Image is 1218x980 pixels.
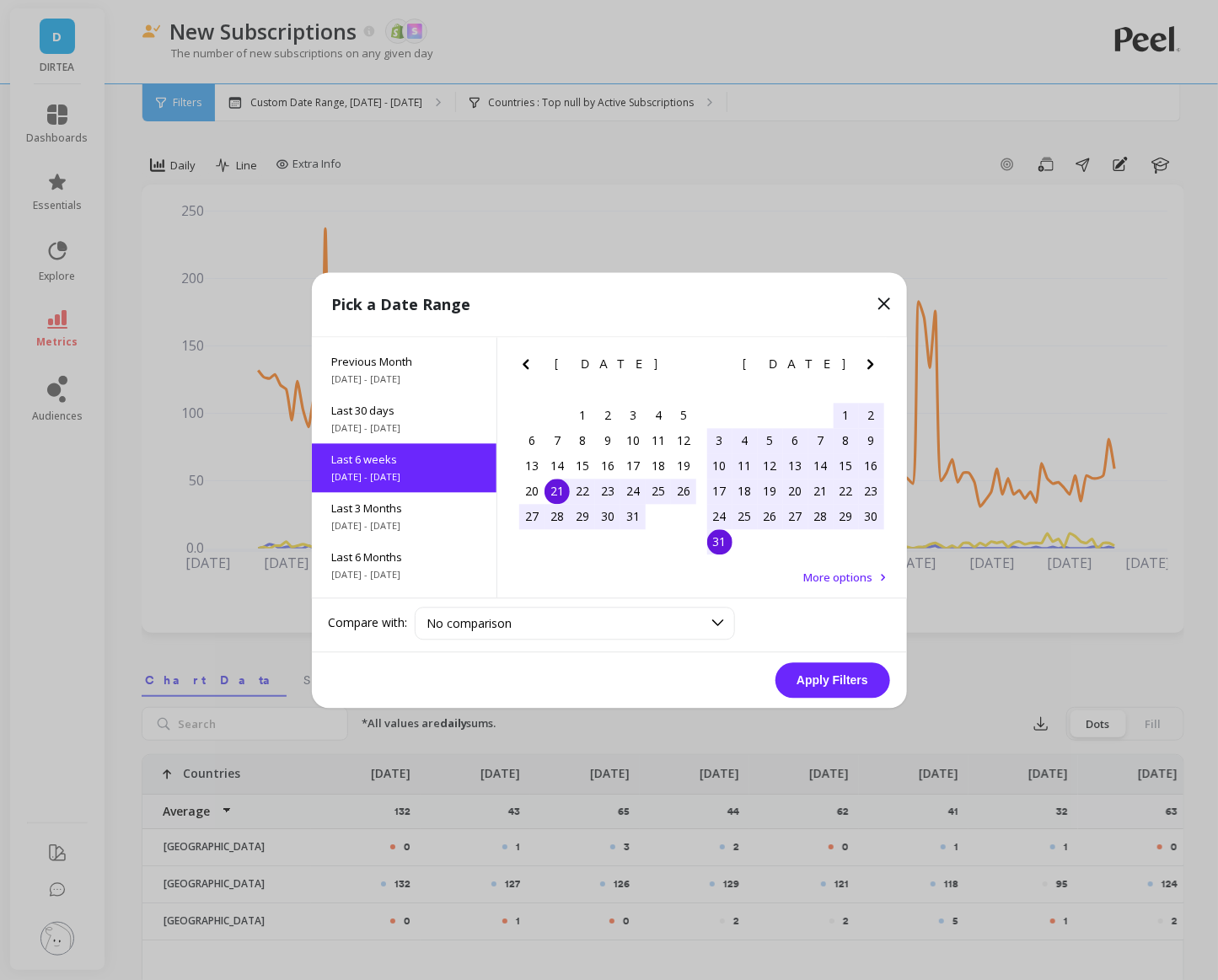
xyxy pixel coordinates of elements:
span: Last 3 Months [332,501,476,516]
span: [DATE] - [DATE] [332,470,476,484]
div: Choose Monday, July 14th, 2025 [545,453,570,479]
div: Choose Friday, July 25th, 2025 [646,479,671,504]
div: Choose Friday, August 29th, 2025 [834,504,859,529]
div: Choose Sunday, August 10th, 2025 [707,453,732,479]
div: Choose Wednesday, July 16th, 2025 [595,453,620,479]
label: Compare with: [329,615,408,632]
span: Last 6 weeks [332,452,476,467]
span: [DATE] - [DATE] [332,372,476,386]
div: Choose Tuesday, July 22nd, 2025 [570,479,595,504]
span: [DATE] - [DATE] [332,421,476,435]
div: Choose Wednesday, July 23rd, 2025 [595,479,620,504]
div: month 2025-07 [519,403,696,529]
span: More options [804,570,873,585]
button: Apply Filters [775,662,890,698]
div: Choose Thursday, July 3rd, 2025 [620,403,646,428]
div: Choose Tuesday, July 8th, 2025 [570,428,595,453]
div: Choose Saturday, August 9th, 2025 [859,428,884,453]
p: Pick a Date Range [332,292,471,316]
div: Choose Saturday, August 23rd, 2025 [859,479,884,504]
div: Choose Wednesday, July 30th, 2025 [595,504,620,529]
div: Choose Sunday, August 3rd, 2025 [707,428,732,453]
div: Choose Monday, July 21st, 2025 [545,479,570,504]
div: Choose Wednesday, August 13th, 2025 [783,453,808,479]
div: Choose Saturday, July 5th, 2025 [671,403,696,428]
span: No comparison [427,615,512,631]
div: Choose Friday, July 4th, 2025 [646,403,671,428]
span: Last 30 days [332,403,476,418]
span: [DATE] - [DATE] [332,568,476,581]
div: Choose Monday, August 4th, 2025 [732,428,758,453]
span: [DATE] - [DATE] [332,519,476,533]
div: Choose Wednesday, August 6th, 2025 [783,428,808,453]
div: Choose Sunday, August 17th, 2025 [707,479,732,504]
span: Previous Month [332,354,476,369]
div: Choose Wednesday, August 27th, 2025 [783,504,808,529]
div: Choose Thursday, August 28th, 2025 [808,504,834,529]
div: Choose Friday, August 15th, 2025 [834,453,859,479]
div: Choose Sunday, July 13th, 2025 [519,453,545,479]
div: Choose Friday, July 18th, 2025 [646,453,671,479]
div: Choose Monday, July 7th, 2025 [545,428,570,453]
div: Choose Saturday, July 26th, 2025 [671,479,696,504]
div: Choose Thursday, August 7th, 2025 [808,428,834,453]
div: Choose Wednesday, August 20th, 2025 [783,479,808,504]
span: Last 6 Months [332,549,476,565]
div: Choose Saturday, August 16th, 2025 [859,453,884,479]
div: Choose Sunday, July 6th, 2025 [519,428,545,453]
div: Choose Tuesday, August 26th, 2025 [758,504,783,529]
div: Choose Friday, August 22nd, 2025 [834,479,859,504]
div: Choose Tuesday, August 5th, 2025 [758,428,783,453]
div: Choose Thursday, July 10th, 2025 [620,428,646,453]
button: Previous Month [516,354,543,381]
div: Choose Tuesday, August 12th, 2025 [758,453,783,479]
div: Choose Monday, August 11th, 2025 [732,453,758,479]
div: Choose Sunday, August 31st, 2025 [707,529,732,554]
span: [DATE] [743,357,848,371]
div: Choose Friday, August 1st, 2025 [834,403,859,428]
div: Choose Tuesday, July 1st, 2025 [570,403,595,428]
div: Choose Saturday, July 19th, 2025 [671,453,696,479]
div: month 2025-08 [707,403,884,554]
div: Choose Saturday, August 30th, 2025 [859,504,884,529]
div: Choose Wednesday, July 2nd, 2025 [595,403,620,428]
div: Choose Thursday, August 21st, 2025 [808,479,834,504]
div: Choose Saturday, August 2nd, 2025 [859,403,884,428]
div: Choose Friday, August 8th, 2025 [834,428,859,453]
div: Choose Tuesday, July 15th, 2025 [570,453,595,479]
div: Choose Thursday, July 24th, 2025 [620,479,646,504]
span: [DATE] [555,357,660,371]
div: Choose Wednesday, July 9th, 2025 [595,428,620,453]
div: Choose Thursday, July 31st, 2025 [620,504,646,529]
div: Choose Monday, August 25th, 2025 [732,504,758,529]
button: Next Month [673,354,700,381]
div: Choose Sunday, July 20th, 2025 [519,479,545,504]
div: Choose Monday, August 18th, 2025 [732,479,758,504]
div: Choose Sunday, July 27th, 2025 [519,504,545,529]
div: Choose Thursday, July 17th, 2025 [620,453,646,479]
button: Next Month [861,354,888,381]
div: Choose Tuesday, August 19th, 2025 [758,479,783,504]
div: Choose Monday, July 28th, 2025 [545,504,570,529]
div: Choose Tuesday, July 29th, 2025 [570,504,595,529]
div: Choose Thursday, August 14th, 2025 [808,453,834,479]
div: Choose Sunday, August 24th, 2025 [707,504,732,529]
div: Choose Saturday, July 12th, 2025 [671,428,696,453]
div: Choose Friday, July 11th, 2025 [646,428,671,453]
button: Previous Month [703,354,730,381]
